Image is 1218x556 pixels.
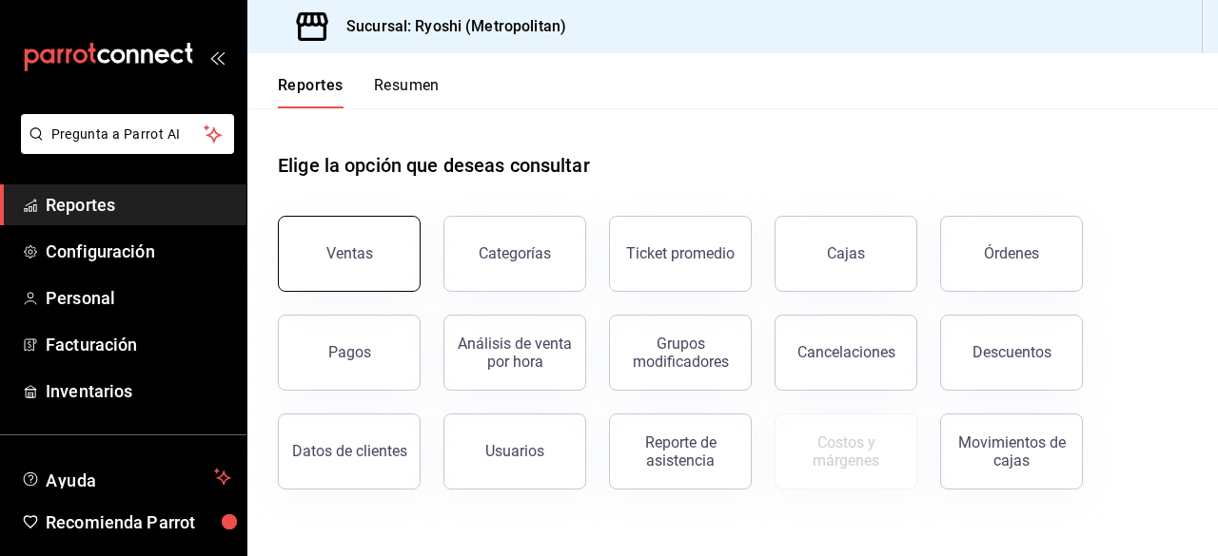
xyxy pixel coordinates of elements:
[374,76,440,108] button: Resumen
[456,335,574,371] div: Análisis de venta por hora
[209,49,225,65] button: open_drawer_menu
[940,413,1083,489] button: Movimientos de cajas
[443,413,586,489] button: Usuarios
[609,216,752,292] button: Ticket promedio
[443,315,586,391] button: Análisis de venta por hora
[775,315,917,391] button: Cancelaciones
[278,151,590,180] h1: Elige la opción que deseas consultar
[479,244,551,262] div: Categorías
[328,343,371,361] div: Pagos
[278,76,344,108] button: Reportes
[797,343,895,361] div: Cancelaciones
[443,216,586,292] button: Categorías
[46,332,231,357] span: Facturación
[292,442,407,460] div: Datos de clientes
[46,378,231,404] span: Inventarios
[326,244,373,262] div: Ventas
[626,244,735,262] div: Ticket promedio
[827,244,865,262] div: Cajas
[278,216,421,292] button: Ventas
[278,413,421,489] button: Datos de clientes
[940,216,1083,292] button: Órdenes
[953,433,1071,470] div: Movimientos de cajas
[787,433,905,470] div: Costos y márgenes
[972,343,1051,361] div: Descuentos
[21,114,234,154] button: Pregunta a Parrot AI
[609,413,752,489] button: Reporte de asistencia
[609,315,752,391] button: Grupos modificadores
[331,15,566,38] h3: Sucursal: Ryoshi (Metropolitan)
[46,509,231,535] span: Recomienda Parrot
[485,442,544,460] div: Usuarios
[46,466,206,489] span: Ayuda
[278,76,440,108] div: navigation tabs
[46,285,231,311] span: Personal
[278,315,421,391] button: Pagos
[13,138,234,158] a: Pregunta a Parrot AI
[940,315,1083,391] button: Descuentos
[51,125,205,144] span: Pregunta a Parrot AI
[775,413,917,489] button: Contrata inventarios para ver este reporte
[775,216,917,292] button: Cajas
[621,335,739,371] div: Grupos modificadores
[46,239,231,264] span: Configuración
[984,244,1039,262] div: Órdenes
[46,192,231,218] span: Reportes
[621,433,739,470] div: Reporte de asistencia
